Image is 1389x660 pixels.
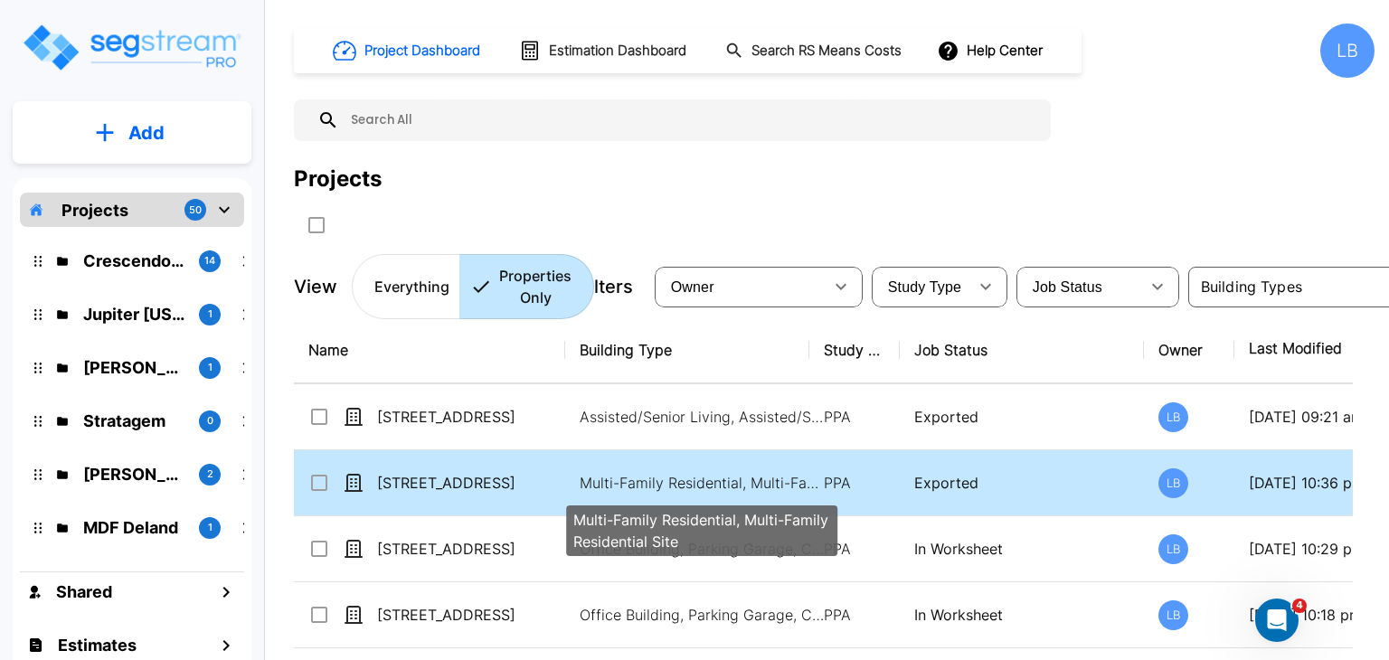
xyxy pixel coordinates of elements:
p: 1 [208,520,213,535]
p: Exported [914,472,1129,494]
button: Add [13,107,251,159]
p: Multi-Family Residential, Multi-Family Residential Site [580,472,824,494]
th: Name [294,317,565,383]
span: Job Status [1033,279,1102,295]
p: Dean Wooten [83,462,184,486]
button: Help Center [933,33,1050,68]
span: 4 [1292,599,1307,613]
p: View [294,273,337,300]
p: Office Building, Parking Garage, Commercial Property Site [580,604,824,626]
p: [STREET_ADDRESS] [377,604,558,626]
p: 14 [204,253,215,269]
p: [STREET_ADDRESS] [377,472,558,494]
span: Study Type [888,279,961,295]
div: LB [1158,402,1188,432]
button: Search RS Means Costs [718,33,912,69]
th: Owner [1144,317,1234,383]
div: LB [1158,468,1188,498]
p: PPA [824,472,885,494]
button: Everything [352,254,460,319]
h1: Estimates [58,633,137,657]
p: Whitaker Properties, LLC [83,355,184,380]
div: Select [1020,261,1139,312]
div: Projects [294,163,382,195]
p: 1 [208,360,213,375]
p: Properties Only [499,265,572,308]
p: MDF Deland [83,515,184,540]
p: Everything [374,276,449,297]
button: Estimation Dashboard [512,32,696,70]
p: Projects [61,198,128,222]
button: Project Dashboard [326,31,490,71]
th: Building Type [565,317,809,383]
input: Search All [339,99,1042,141]
th: Job Status [900,317,1144,383]
p: In Worksheet [914,604,1129,626]
p: Assisted/Senior Living, Assisted/Senior Living Site [580,406,824,428]
p: Filters [579,273,633,300]
p: Add [128,119,165,146]
p: Multi-Family Residential, Multi-Family Residential Site [573,509,830,552]
iframe: Intercom live chat [1255,599,1299,642]
div: Platform [352,254,594,319]
th: Study Type [809,317,900,383]
p: PPA [824,406,885,428]
span: Owner [671,279,714,295]
p: 0 [207,413,213,429]
p: [STREET_ADDRESS] [377,406,558,428]
p: [STREET_ADDRESS] [377,538,558,560]
div: Select [875,261,968,312]
p: Jupiter Texas Real Estate [83,302,184,326]
p: PPA [824,604,885,626]
p: 50 [189,203,202,218]
button: SelectAll [298,207,335,243]
p: 2 [207,467,213,482]
div: LB [1320,24,1375,78]
div: Select [658,261,823,312]
button: Properties Only [459,254,594,319]
p: Exported [914,406,1129,428]
img: Logo [21,22,242,73]
p: 1 [208,306,213,322]
p: Stratagem [83,409,184,433]
p: In Worksheet [914,538,1129,560]
div: LB [1158,600,1188,630]
div: LB [1158,534,1188,564]
p: PPA [824,538,885,560]
h1: Shared [56,580,112,604]
h1: Search RS Means Costs [751,41,902,61]
p: Crescendo Commercial Realty [83,249,184,273]
h1: Estimation Dashboard [549,41,686,61]
h1: Project Dashboard [364,41,480,61]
